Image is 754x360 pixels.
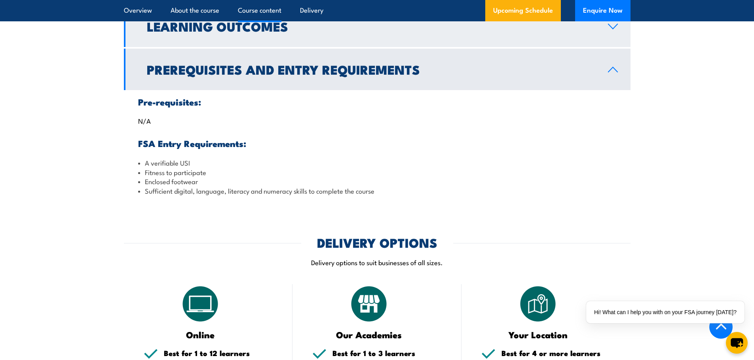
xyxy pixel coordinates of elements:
[586,301,745,323] div: Hi! What can I help you with on your FSA journey [DATE]?
[138,168,616,177] li: Fitness to participate
[138,158,616,167] li: A verifiable USI
[164,349,273,357] h5: Best for 1 to 12 learners
[138,177,616,186] li: Enclosed footwear
[501,349,611,357] h5: Best for 4 or more learners
[124,49,631,90] a: Prerequisites and Entry Requirements
[138,139,616,148] h3: FSA Entry Requirements:
[124,258,631,267] p: Delivery options to suit businesses of all sizes.
[147,21,595,32] h2: Learning Outcomes
[332,349,442,357] h5: Best for 1 to 3 learners
[138,97,616,106] h3: Pre-requisites:
[138,186,616,195] li: Sufficient digital, language, literacy and numeracy skills to complete the course
[147,64,595,75] h2: Prerequisites and Entry Requirements
[144,330,257,339] h3: Online
[138,117,616,124] p: N/A
[124,6,631,47] a: Learning Outcomes
[312,330,426,339] h3: Our Academies
[317,237,437,248] h2: DELIVERY OPTIONS
[726,332,748,354] button: chat-button
[481,330,595,339] h3: Your Location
